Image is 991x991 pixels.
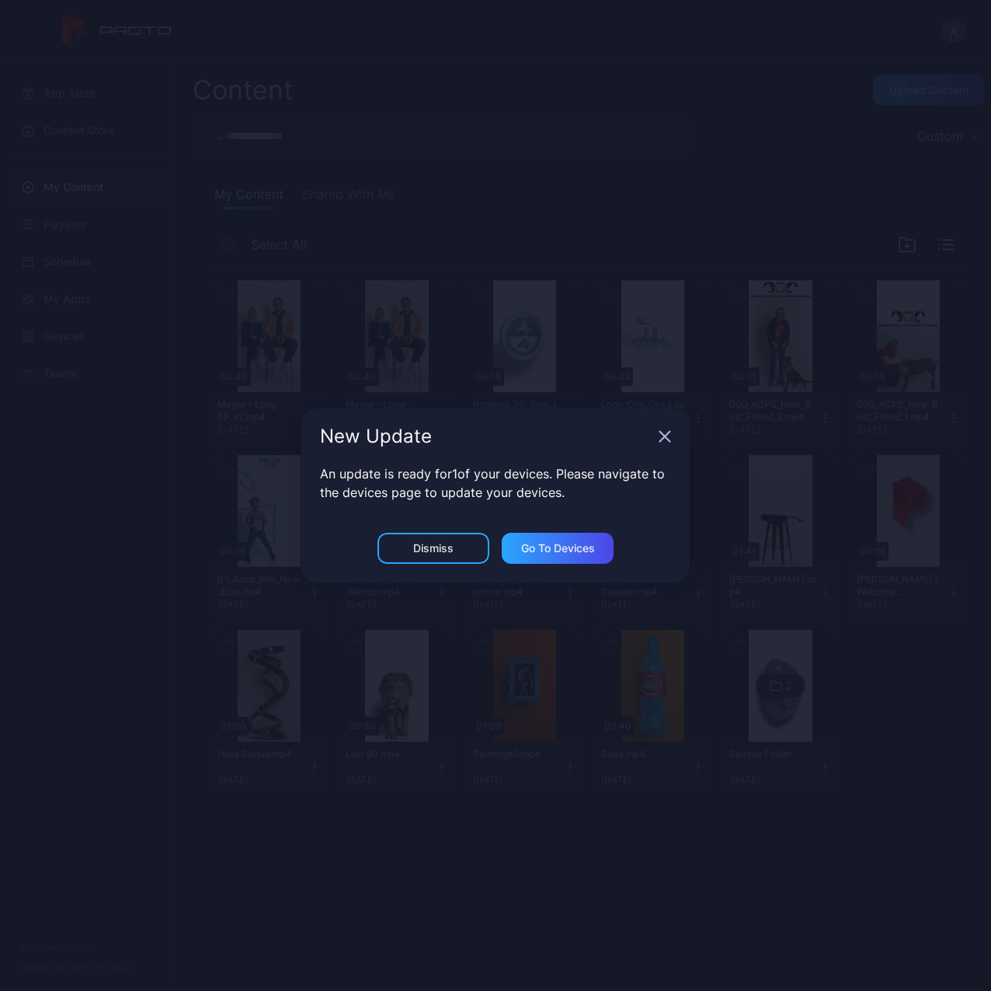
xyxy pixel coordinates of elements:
p: An update is ready for 1 of your devices. Please navigate to the devices page to update your devi... [320,464,671,502]
button: Dismiss [377,533,489,564]
div: Go to devices [521,542,595,555]
button: Go to devices [502,533,614,564]
div: New Update [320,427,652,446]
div: Dismiss [413,542,454,555]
